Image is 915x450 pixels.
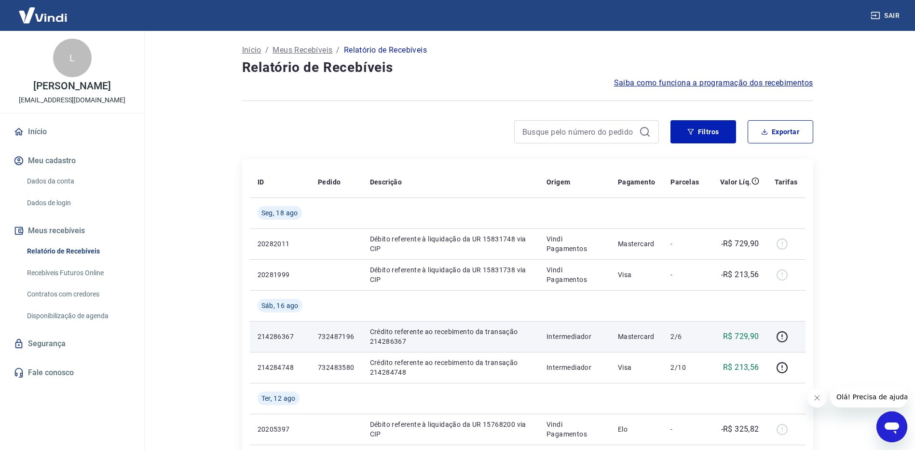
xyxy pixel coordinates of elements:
[6,7,81,14] span: Olá! Precisa de ajuda?
[242,58,813,77] h4: Relatório de Recebíveis
[618,424,656,434] p: Elo
[258,424,302,434] p: 20205397
[721,269,759,281] p: -R$ 213,56
[23,193,133,213] a: Dados de login
[546,420,602,439] p: Vindi Pagamentos
[318,363,355,372] p: 732483580
[670,120,736,143] button: Filtros
[12,333,133,354] a: Segurança
[723,331,759,342] p: R$ 729,90
[258,239,302,249] p: 20282011
[370,177,402,187] p: Descrição
[12,362,133,383] a: Fale conosco
[258,270,302,280] p: 20281999
[546,332,602,341] p: Intermediador
[670,270,699,280] p: -
[261,301,299,310] span: Sáb, 16 ago
[370,358,531,377] p: Crédito referente ao recebimento da transação 214284748
[618,239,656,249] p: Mastercard
[370,327,531,346] p: Crédito referente ao recebimento da transação 214286367
[618,177,656,187] p: Pagamento
[546,265,602,284] p: Vindi Pagamentos
[670,363,699,372] p: 2/10
[12,0,74,30] img: Vindi
[546,234,602,253] p: Vindi Pagamentos
[261,394,296,403] span: Ter, 12 ago
[876,411,907,442] iframe: Botão para abrir a janela de mensagens
[23,284,133,304] a: Contratos com credores
[370,234,531,253] p: Débito referente à liquidação da UR 15831748 via CIP
[242,44,261,56] a: Início
[23,306,133,326] a: Disponibilização de agenda
[748,120,813,143] button: Exportar
[721,423,759,435] p: -R$ 325,82
[775,177,798,187] p: Tarifas
[12,150,133,171] button: Meu cadastro
[33,81,110,91] p: [PERSON_NAME]
[370,420,531,439] p: Débito referente à liquidação da UR 15768200 via CIP
[258,363,302,372] p: 214284748
[670,177,699,187] p: Parcelas
[546,177,570,187] p: Origem
[618,332,656,341] p: Mastercard
[12,121,133,142] a: Início
[522,125,635,139] input: Busque pelo número do pedido
[318,177,341,187] p: Pedido
[670,239,699,249] p: -
[721,238,759,250] p: -R$ 729,90
[273,44,332,56] a: Meus Recebíveis
[23,241,133,261] a: Relatório de Recebíveis
[807,388,827,408] iframe: Fechar mensagem
[720,177,751,187] p: Valor Líq.
[344,44,427,56] p: Relatório de Recebíveis
[618,363,656,372] p: Visa
[12,220,133,241] button: Meus recebíveis
[370,265,531,284] p: Débito referente à liquidação da UR 15831738 via CIP
[258,332,302,341] p: 214286367
[831,386,907,408] iframe: Mensagem da empresa
[258,177,264,187] p: ID
[23,171,133,191] a: Dados da conta
[723,362,759,373] p: R$ 213,56
[546,363,602,372] p: Intermediador
[618,270,656,280] p: Visa
[614,77,813,89] a: Saiba como funciona a programação dos recebimentos
[336,44,340,56] p: /
[261,208,298,218] span: Seg, 18 ago
[670,424,699,434] p: -
[265,44,269,56] p: /
[23,263,133,283] a: Recebíveis Futuros Online
[869,7,903,25] button: Sair
[53,39,92,77] div: L
[19,95,125,105] p: [EMAIL_ADDRESS][DOMAIN_NAME]
[318,332,355,341] p: 732487196
[670,332,699,341] p: 2/6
